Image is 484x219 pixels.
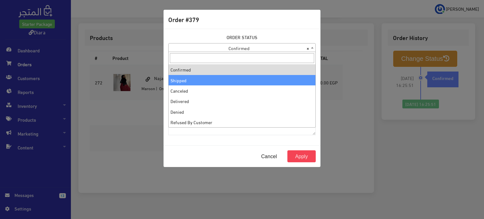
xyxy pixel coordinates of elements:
[169,85,315,96] li: Canceled
[227,34,257,41] label: ORDER STATUS
[169,107,315,117] li: Denied
[169,75,315,85] li: Shipped
[169,117,315,127] li: Refused By Customer
[287,150,316,162] button: Apply
[169,64,315,75] li: Confirmed
[169,43,315,52] span: Confirmed
[168,14,199,24] h5: Order #379
[168,43,316,52] span: Confirmed
[452,176,476,200] iframe: Drift Widget Chat Controller
[307,43,309,52] span: ×
[169,96,315,106] li: Delivered
[253,150,285,162] button: Cancel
